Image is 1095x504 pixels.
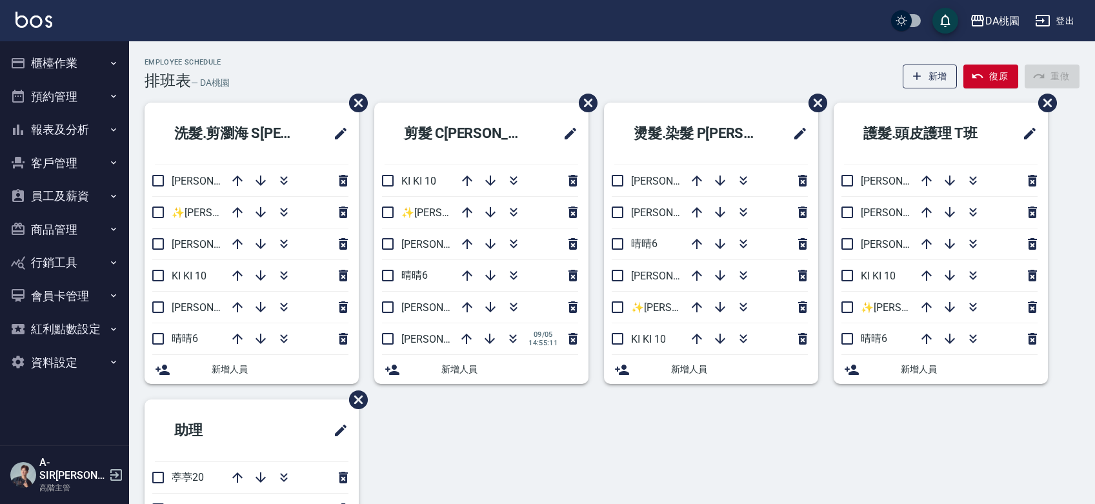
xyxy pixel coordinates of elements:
span: ✨[PERSON_NAME][PERSON_NAME] ✨16 [172,207,367,219]
div: 新增人員 [604,355,818,384]
button: 員工及薪資 [5,179,124,213]
span: [PERSON_NAME]5 [401,301,485,314]
h6: — DA桃園 [191,76,230,90]
span: [PERSON_NAME]8 [861,207,944,219]
span: 新增人員 [901,363,1038,376]
span: 14:55:11 [528,339,558,347]
span: 刪除班表 [569,84,599,122]
span: KI KI 10 [861,270,896,282]
h2: 燙髮.染髮 P[PERSON_NAME] [614,110,776,157]
button: DA桃園 [965,8,1025,34]
button: save [932,8,958,34]
span: [PERSON_NAME]5 [631,270,714,282]
span: [PERSON_NAME]3 [172,175,255,187]
h2: 助理 [155,407,274,454]
span: KI KI 10 [401,175,436,187]
div: 新增人員 [145,355,359,384]
h2: Employee Schedule [145,58,230,66]
span: 新增人員 [441,363,578,376]
span: [PERSON_NAME]8 [401,333,485,345]
div: 新增人員 [374,355,588,384]
span: 葶葶20 [172,471,204,483]
button: 新增 [903,65,958,88]
span: 修改班表的標題 [555,118,578,149]
h5: A-SIR[PERSON_NAME] [39,456,105,482]
span: 新增人員 [212,363,348,376]
span: ✨[PERSON_NAME][PERSON_NAME] ✨16 [631,301,826,314]
button: 櫃檯作業 [5,46,124,80]
span: 刪除班表 [339,84,370,122]
span: [PERSON_NAME]8 [631,207,714,219]
button: 商品管理 [5,213,124,247]
button: 報表及分析 [5,113,124,146]
span: [PERSON_NAME]3 [861,175,944,187]
div: 新增人員 [834,355,1048,384]
button: 客戶管理 [5,146,124,180]
button: 紅利點數設定 [5,312,124,346]
span: 修改班表的標題 [325,118,348,149]
span: [PERSON_NAME]8 [172,238,255,250]
div: DA桃園 [985,13,1020,29]
span: [PERSON_NAME]5 [172,301,255,314]
button: 復原 [963,65,1018,88]
span: 晴晴6 [631,237,658,250]
span: [PERSON_NAME]5 [861,238,944,250]
h3: 排班表 [145,72,191,90]
span: 新增人員 [671,363,808,376]
span: 09/05 [528,330,558,339]
button: 預約管理 [5,80,124,114]
span: KI KI 10 [631,333,666,345]
button: 登出 [1030,9,1080,33]
h2: 剪髮 C[PERSON_NAME] [385,110,546,157]
button: 行銷工具 [5,246,124,279]
h2: 護髮.頭皮護理 T班 [844,110,1005,157]
h2: 洗髮.剪瀏海 S[PERSON_NAME] [155,110,316,157]
span: [PERSON_NAME]3 [631,175,714,187]
span: 修改班表的標題 [325,415,348,446]
button: 資料設定 [5,346,124,379]
span: 修改班表的標題 [1014,118,1038,149]
span: 晴晴6 [172,332,198,345]
button: 會員卡管理 [5,279,124,313]
span: 修改班表的標題 [785,118,808,149]
p: 高階主管 [39,482,105,494]
span: KI KI 10 [172,270,206,282]
img: Person [10,462,36,488]
span: [PERSON_NAME]3 [401,238,485,250]
span: 刪除班表 [339,381,370,419]
span: 晴晴6 [401,269,428,281]
span: ✨[PERSON_NAME][PERSON_NAME] ✨16 [861,301,1056,314]
span: 晴晴6 [861,332,887,345]
img: Logo [15,12,52,28]
span: ✨[PERSON_NAME][PERSON_NAME] ✨16 [401,207,596,219]
span: 刪除班表 [799,84,829,122]
span: 刪除班表 [1029,84,1059,122]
